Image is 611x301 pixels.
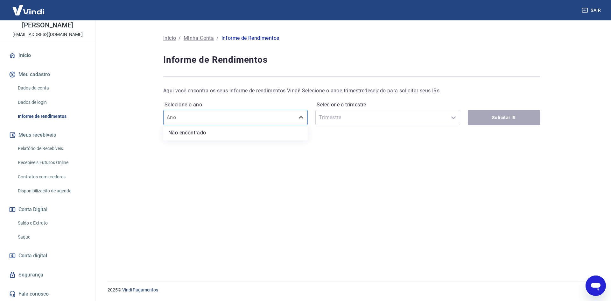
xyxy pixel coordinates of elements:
a: Conta digital [8,249,88,263]
p: 2025 © [108,287,596,293]
label: Selecione o ano [165,101,306,109]
a: Dados da conta [15,82,88,95]
a: Fale conosco [8,287,88,301]
div: Informe de Rendimentos [221,34,279,42]
p: / [216,34,219,42]
a: Vindi Pagamentos [122,287,158,292]
a: Informe de rendimentos [15,110,88,123]
button: Meu cadastro [8,68,88,82]
a: Relatório de Recebíveis [15,142,88,155]
a: Recebíveis Futuros Online [15,156,88,169]
a: Saque [15,231,88,244]
iframe: Botão para abrir a janela de mensagens, conversa em andamento [586,276,606,296]
p: [EMAIL_ADDRESS][DOMAIN_NAME] [12,31,83,38]
a: Início [163,34,176,42]
a: Disponibilização de agenda [15,184,88,197]
p: Aqui você encontra os seus informe de rendimentos Vindi! Selecione o ano e trimestre desejado par... [163,87,540,95]
a: Saldo e Extrato [15,217,88,230]
button: Conta Digital [8,203,88,217]
p: [PERSON_NAME] [22,22,73,29]
span: Conta digital [18,251,47,260]
label: Selecione o trimestre [317,101,459,109]
a: Contratos com credores [15,170,88,183]
button: Meus recebíveis [8,128,88,142]
h4: Informe de Rendimentos [163,54,540,66]
a: Minha Conta [184,34,214,42]
p: Não encontrado [168,129,206,137]
a: Segurança [8,268,88,282]
img: Vindi [8,0,49,20]
a: Início [8,48,88,62]
a: Dados de login [15,96,88,109]
p: / [179,34,181,42]
button: Sair [580,4,603,16]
